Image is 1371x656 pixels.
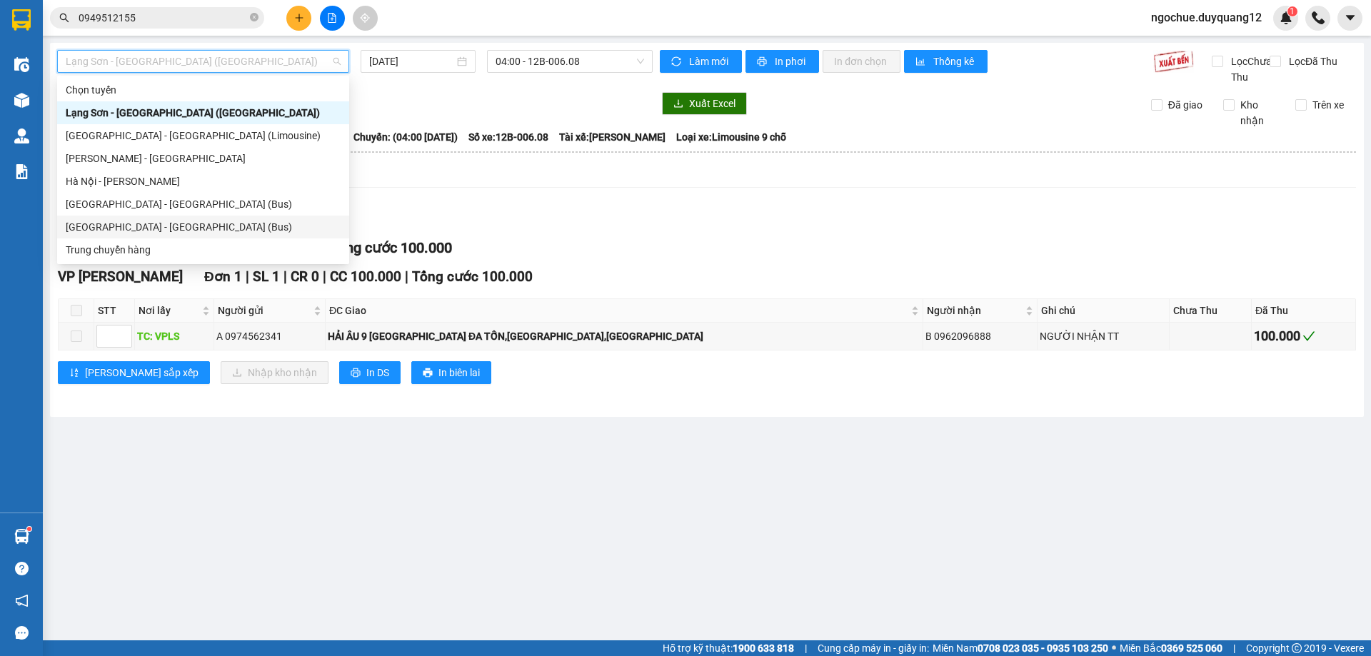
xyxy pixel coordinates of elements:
[360,13,370,23] span: aim
[66,105,341,121] div: Lạng Sơn - [GEOGRAPHIC_DATA] ([GEOGRAPHIC_DATA])
[662,92,747,115] button: downloadXuất Excel
[1040,328,1167,344] div: NGƯỜI NHẬN TT
[1170,299,1252,323] th: Chưa Thu
[1337,6,1362,31] button: caret-down
[216,328,322,344] div: A 0974562341
[57,216,349,238] div: Lạng Sơn - Hà Nội (Bus)
[978,642,1108,654] strong: 0708 023 035 - 0935 103 250
[328,328,920,344] div: HẢI ÂU 9 [GEOGRAPHIC_DATA] ĐA TỐN,[GEOGRAPHIC_DATA],[GEOGRAPHIC_DATA]
[1254,326,1353,346] div: 100.000
[1162,97,1208,113] span: Đã giao
[366,365,389,380] span: In DS
[925,328,1035,344] div: B 0962096888
[246,268,249,285] span: |
[1120,640,1222,656] span: Miền Bắc
[559,129,666,145] span: Tài xế: [PERSON_NAME]
[676,129,786,145] span: Loại xe: Limousine 9 chỗ
[927,303,1023,318] span: Người nhận
[253,268,280,285] span: SL 1
[1038,299,1170,323] th: Ghi chú
[137,328,211,344] div: TC: VPLS
[15,594,29,607] span: notification
[204,268,242,285] span: Đơn 1
[1287,6,1297,16] sup: 1
[57,79,349,101] div: Chọn tuyến
[66,82,341,98] div: Chọn tuyến
[405,268,408,285] span: |
[14,529,29,544] img: warehouse-icon
[1290,6,1295,16] span: 1
[14,93,29,108] img: warehouse-icon
[69,368,79,379] span: sort-ascending
[733,642,794,654] strong: 1900 633 818
[745,50,819,73] button: printerIn phơi
[14,57,29,72] img: warehouse-icon
[283,268,287,285] span: |
[1292,643,1302,653] span: copyright
[663,640,794,656] span: Hỗ trợ kỹ thuật:
[689,54,730,69] span: Làm mới
[286,6,311,31] button: plus
[1307,97,1350,113] span: Trên xe
[823,50,900,73] button: In đơn chọn
[933,54,976,69] span: Thống kê
[66,128,341,143] div: [GEOGRAPHIC_DATA] - [GEOGRAPHIC_DATA] (Limousine)
[57,170,349,193] div: Hà Nội - Cao Bằng
[221,361,328,384] button: downloadNhập kho nhận
[57,147,349,170] div: Cao Bằng - Hà Nội
[250,13,258,21] span: close-circle
[438,365,480,380] span: In biên lai
[1153,50,1194,73] img: 9k=
[57,238,349,261] div: Trung chuyển hàng
[330,239,452,256] span: Tổng cước 100.000
[757,56,769,68] span: printer
[57,124,349,147] div: Hà Nội - Lạng Sơn (Limousine)
[85,365,199,380] span: [PERSON_NAME] sắp xếp
[15,626,29,640] span: message
[218,303,310,318] span: Người gửi
[327,13,337,23] span: file-add
[673,99,683,110] span: download
[57,193,349,216] div: Hà Nội - Lạng Sơn (Bus)
[66,151,341,166] div: [PERSON_NAME] - [GEOGRAPHIC_DATA]
[818,640,929,656] span: Cung cấp máy in - giấy in:
[66,196,341,212] div: [GEOGRAPHIC_DATA] - [GEOGRAPHIC_DATA] (Bus)
[1280,11,1292,24] img: icon-new-feature
[351,368,361,379] span: printer
[1252,299,1356,323] th: Đã Thu
[27,527,31,531] sup: 1
[671,56,683,68] span: sync
[1235,97,1285,128] span: Kho nhận
[291,268,319,285] span: CR 0
[1140,9,1273,26] span: ngochue.duyquang12
[14,128,29,143] img: warehouse-icon
[94,299,135,323] th: STT
[689,96,735,111] span: Xuất Excel
[353,6,378,31] button: aim
[805,640,807,656] span: |
[79,10,247,26] input: Tìm tên, số ĐT hoặc mã đơn
[12,9,31,31] img: logo-vxr
[66,173,341,189] div: Hà Nội - [PERSON_NAME]
[915,56,928,68] span: bar-chart
[59,13,69,23] span: search
[904,50,988,73] button: bar-chartThống kê
[423,368,433,379] span: printer
[339,361,401,384] button: printerIn DS
[933,640,1108,656] span: Miền Nam
[330,268,401,285] span: CC 100.000
[411,361,491,384] button: printerIn biên lai
[15,562,29,575] span: question-circle
[294,13,304,23] span: plus
[660,50,742,73] button: syncLàm mới
[139,303,199,318] span: Nơi lấy
[250,11,258,25] span: close-circle
[57,101,349,124] div: Lạng Sơn - Hà Nội (Limousine)
[412,268,533,285] span: Tổng cước 100.000
[369,54,454,69] input: 11/10/2025
[1225,54,1274,85] span: Lọc Chưa Thu
[468,129,548,145] span: Số xe: 12B-006.08
[353,129,458,145] span: Chuyến: (04:00 [DATE])
[329,303,908,318] span: ĐC Giao
[1161,642,1222,654] strong: 0369 525 060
